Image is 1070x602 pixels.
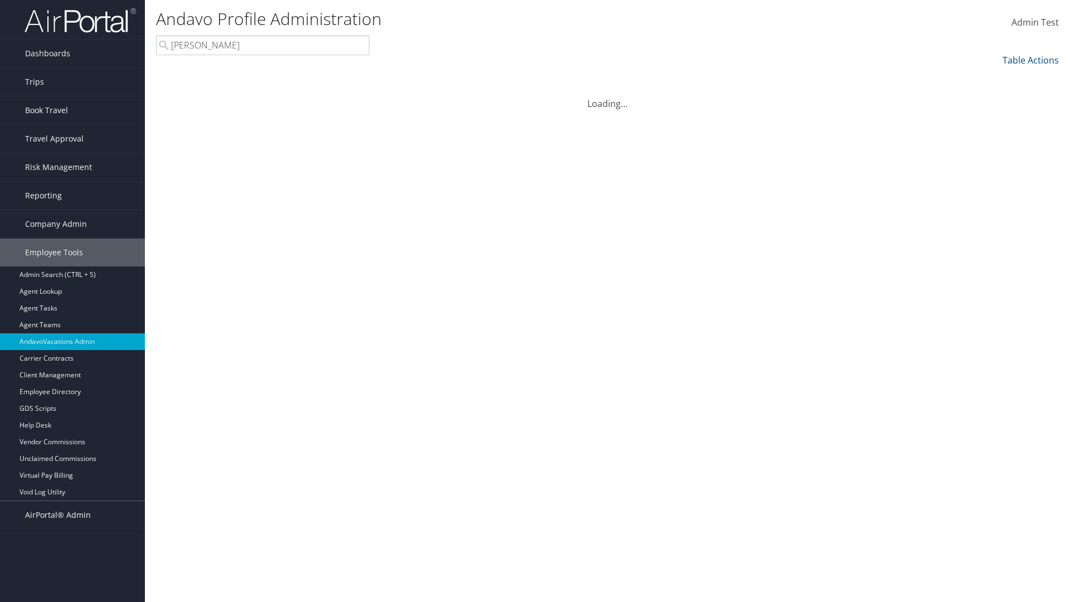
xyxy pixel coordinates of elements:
span: Risk Management [25,153,92,181]
span: Travel Approval [25,125,84,153]
span: Dashboards [25,40,70,67]
span: Trips [25,68,44,96]
input: Search [156,35,369,55]
span: Admin Test [1011,16,1059,28]
span: AirPortal® Admin [25,501,91,529]
a: Admin Test [1011,6,1059,40]
span: Company Admin [25,210,87,238]
span: Employee Tools [25,239,83,266]
h1: Andavo Profile Administration [156,7,758,31]
a: Table Actions [1003,54,1059,66]
div: Loading... [156,84,1059,110]
span: Reporting [25,182,62,210]
img: airportal-logo.png [25,7,136,33]
span: Book Travel [25,96,68,124]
